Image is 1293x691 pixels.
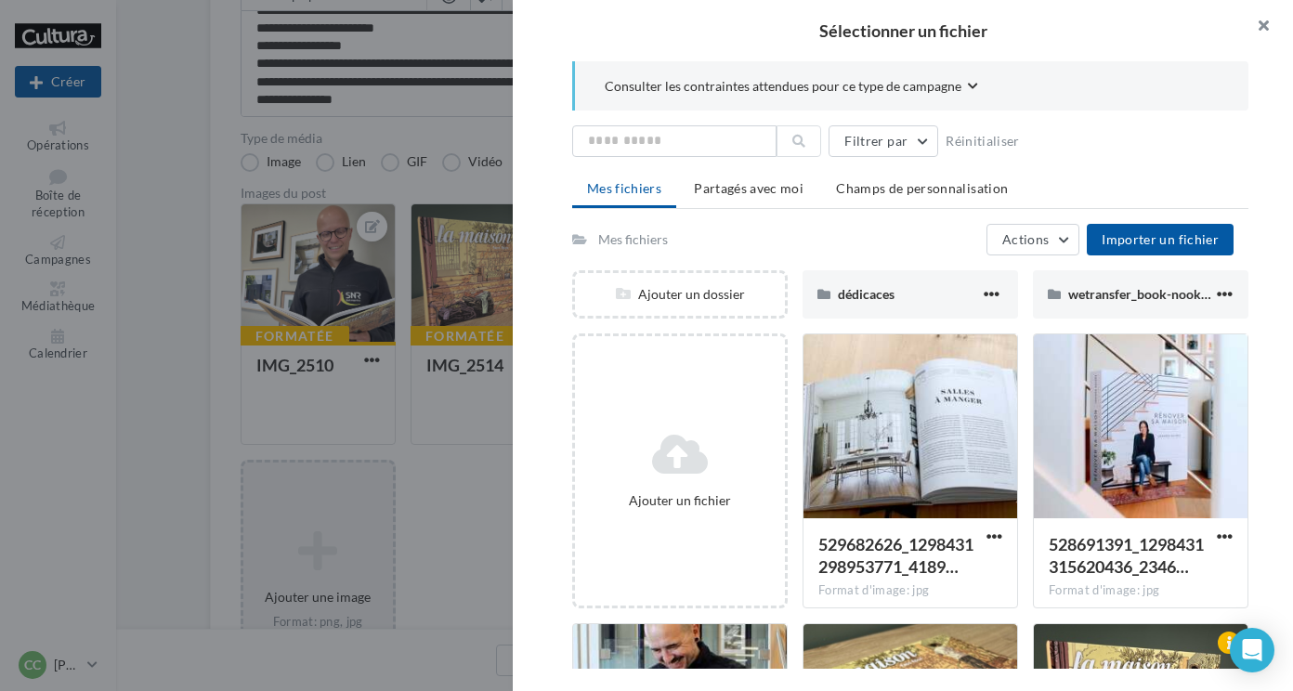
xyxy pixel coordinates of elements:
[694,180,803,196] span: Partagés avec moi
[575,285,785,304] div: Ajouter un dossier
[1049,534,1204,577] span: 528691391_1298431315620436_2346081334280847838_n
[818,534,973,577] span: 529682626_1298431298953771_4189861899926671600_n
[836,180,1008,196] span: Champs de personnalisation
[1230,628,1274,672] div: Open Intercom Messenger
[838,286,895,302] span: dédicaces
[598,230,668,249] div: Mes fichiers
[1002,231,1049,247] span: Actions
[605,77,961,96] span: Consulter les contraintes attendues pour ce type de campagne
[582,491,777,510] div: Ajouter un fichier
[1102,231,1219,247] span: Importer un fichier
[1049,582,1233,599] div: Format d'image: jpg
[587,180,661,196] span: Mes fichiers
[818,582,1002,599] div: Format d'image: jpg
[986,224,1079,255] button: Actions
[829,125,938,157] button: Filtrer par
[1087,224,1234,255] button: Importer un fichier
[605,76,978,99] button: Consulter les contraintes attendues pour ce type de campagne
[542,22,1263,39] h2: Sélectionner un fichier
[938,130,1027,152] button: Réinitialiser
